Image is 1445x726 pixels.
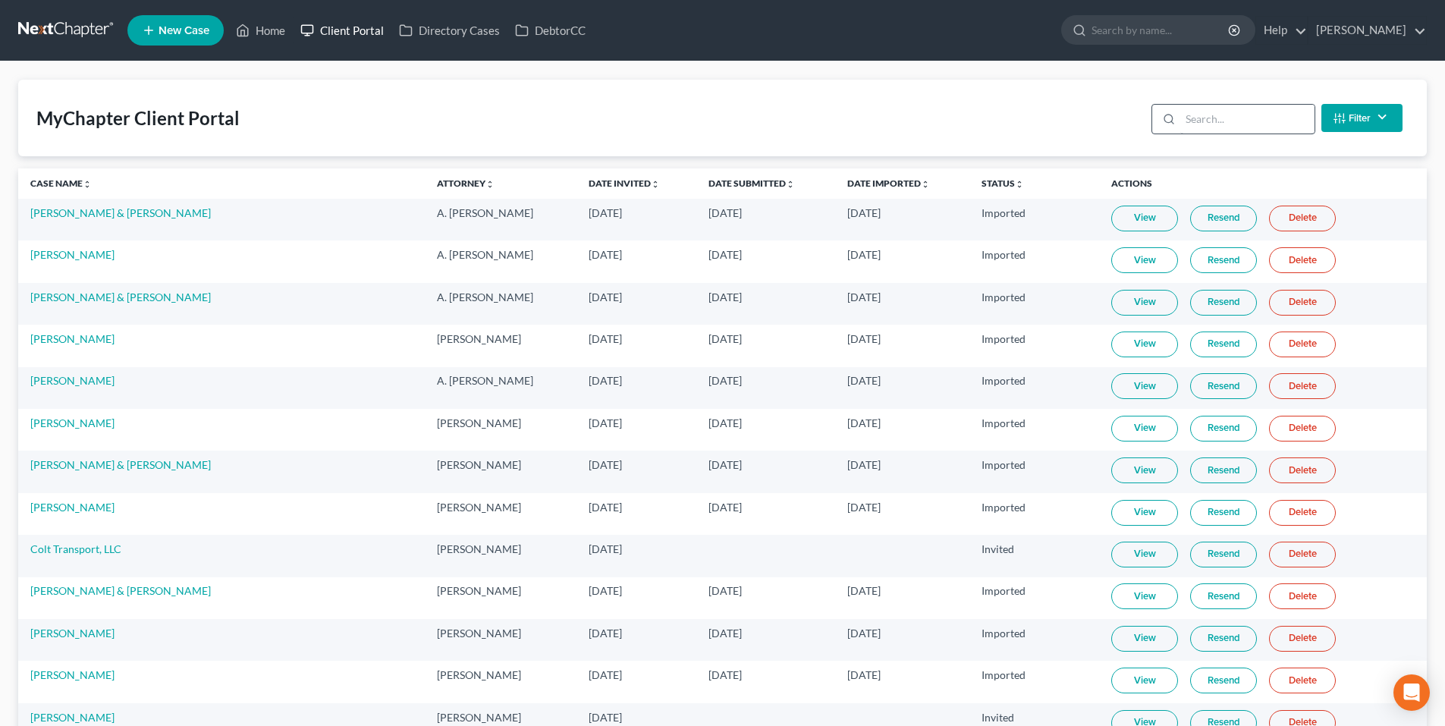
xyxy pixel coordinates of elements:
span: [DATE] [589,584,622,597]
a: Statusunfold_more [982,178,1024,189]
span: [DATE] [847,416,881,429]
a: View [1111,583,1178,609]
span: [DATE] [589,711,622,724]
a: [PERSON_NAME] & [PERSON_NAME] [30,206,211,219]
td: Imported [969,619,1099,661]
span: [DATE] [589,291,622,303]
span: [DATE] [847,458,881,471]
a: Date Submittedunfold_more [708,178,795,189]
span: [DATE] [847,248,881,261]
td: Imported [969,367,1099,409]
span: [DATE] [589,501,622,514]
td: A. [PERSON_NAME] [425,240,576,282]
td: Imported [969,577,1099,619]
a: Case Nameunfold_more [30,178,92,189]
td: Imported [969,283,1099,325]
a: [PERSON_NAME] & [PERSON_NAME] [30,584,211,597]
a: Resend [1190,332,1257,357]
span: [DATE] [847,501,881,514]
span: [DATE] [708,248,742,261]
a: Delete [1269,626,1336,652]
td: [PERSON_NAME] [425,409,576,451]
a: [PERSON_NAME] [30,501,115,514]
span: [DATE] [589,206,622,219]
a: View [1111,206,1178,231]
a: [PERSON_NAME] [30,248,115,261]
a: [PERSON_NAME] & [PERSON_NAME] [30,291,211,303]
a: [PERSON_NAME] [30,374,115,387]
i: unfold_more [786,180,795,189]
span: New Case [159,25,209,36]
div: Open Intercom Messenger [1393,674,1430,711]
span: [DATE] [708,206,742,219]
a: Delete [1269,457,1336,483]
i: unfold_more [921,180,930,189]
td: [PERSON_NAME] [425,577,576,619]
span: [DATE] [589,248,622,261]
a: Delete [1269,206,1336,231]
td: Imported [969,199,1099,240]
button: Filter [1321,104,1403,132]
td: A. [PERSON_NAME] [425,283,576,325]
a: Delete [1269,416,1336,442]
span: [DATE] [847,291,881,303]
a: Date Invitedunfold_more [589,178,660,189]
td: A. [PERSON_NAME] [425,199,576,240]
td: Imported [969,240,1099,282]
a: Resend [1190,542,1257,567]
a: View [1111,542,1178,567]
a: [PERSON_NAME] [30,332,115,345]
span: [DATE] [708,668,742,681]
span: [DATE] [589,416,622,429]
a: Resend [1190,457,1257,483]
a: Client Portal [293,17,391,44]
span: [DATE] [847,332,881,345]
i: unfold_more [1015,180,1024,189]
input: Search... [1180,105,1315,134]
a: [PERSON_NAME] [30,711,115,724]
a: Delete [1269,542,1336,567]
a: View [1111,247,1178,273]
td: [PERSON_NAME] [425,451,576,492]
a: Resend [1190,373,1257,399]
a: Delete [1269,668,1336,693]
div: MyChapter Client Portal [36,106,240,130]
th: Actions [1099,168,1427,199]
td: [PERSON_NAME] [425,535,576,577]
a: Delete [1269,332,1336,357]
a: [PERSON_NAME] & [PERSON_NAME] [30,458,211,471]
a: [PERSON_NAME] [30,627,115,640]
td: Imported [969,493,1099,535]
a: Resend [1190,247,1257,273]
a: Resend [1190,668,1257,693]
a: View [1111,626,1178,652]
span: [DATE] [708,458,742,471]
span: [DATE] [589,458,622,471]
i: unfold_more [485,180,495,189]
td: Imported [969,451,1099,492]
span: [DATE] [847,374,881,387]
span: [DATE] [708,291,742,303]
a: View [1111,332,1178,357]
i: unfold_more [83,180,92,189]
td: [PERSON_NAME] [425,325,576,366]
a: Colt Transport, LLC [30,542,121,555]
span: [DATE] [847,627,881,640]
a: Delete [1269,500,1336,526]
span: [DATE] [847,206,881,219]
span: [DATE] [847,584,881,597]
a: View [1111,416,1178,442]
span: [DATE] [708,374,742,387]
td: [PERSON_NAME] [425,619,576,661]
td: Invited [969,535,1099,577]
td: Imported [969,325,1099,366]
a: View [1111,668,1178,693]
td: [PERSON_NAME] [425,493,576,535]
a: Directory Cases [391,17,507,44]
a: Resend [1190,290,1257,316]
a: Date Importedunfold_more [847,178,930,189]
td: Imported [969,409,1099,451]
a: View [1111,373,1178,399]
span: [DATE] [589,668,622,681]
a: Resend [1190,416,1257,442]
